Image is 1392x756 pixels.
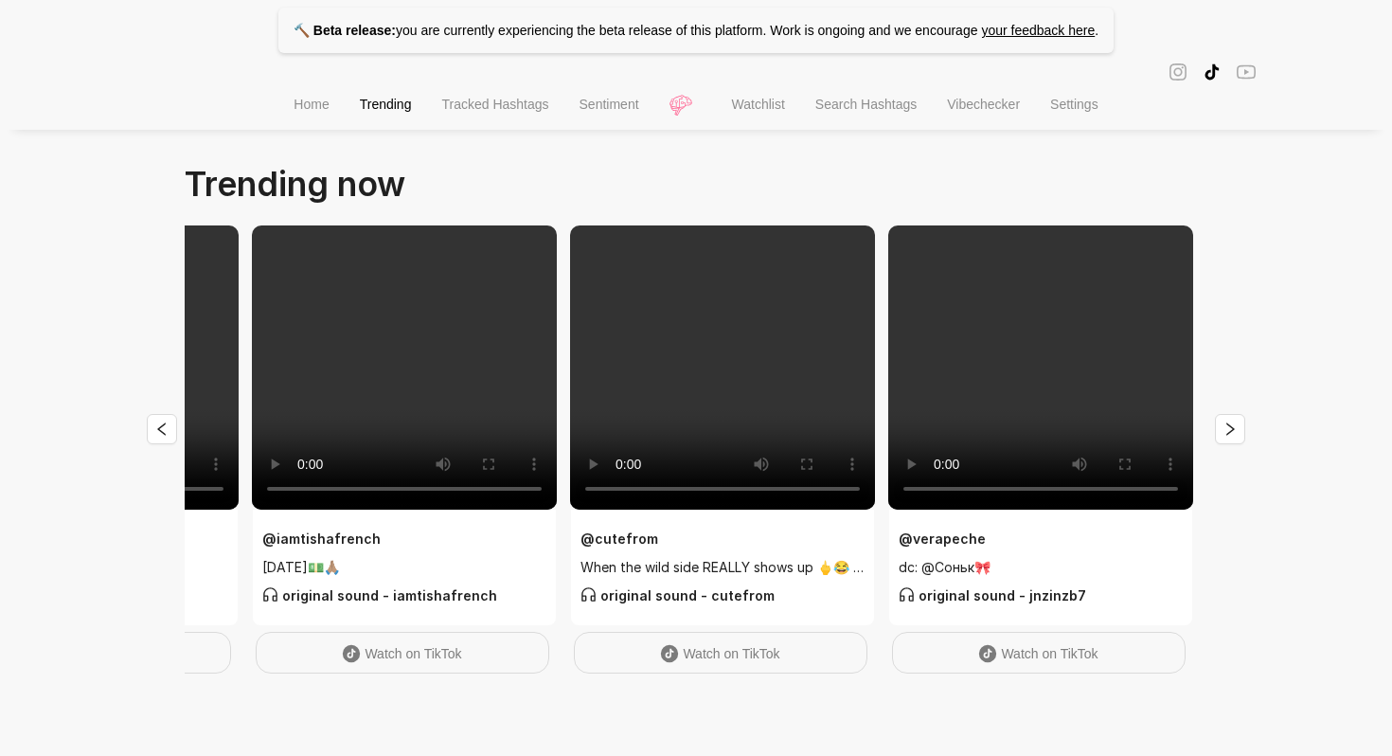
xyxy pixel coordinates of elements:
[580,97,639,112] span: Sentiment
[262,587,497,603] strong: original sound - iamtishafrench
[360,97,412,112] span: Trending
[262,557,546,578] span: [DATE]💵🙏🏽
[262,531,381,547] strong: @ iamtishafrench
[1237,61,1256,82] span: youtube
[256,632,549,674] a: Watch on TikTok
[683,646,779,661] span: Watch on TikTok
[580,586,597,603] span: customer-service
[441,97,548,112] span: Tracked Hashtags
[892,632,1186,674] a: Watch on TikTok
[294,23,396,38] strong: 🔨 Beta release:
[262,586,278,603] span: customer-service
[185,163,405,205] span: Trending now
[365,646,461,661] span: Watch on TikTok
[1222,422,1238,437] span: right
[580,587,775,603] strong: original sound - cutefrom
[899,531,986,547] strong: @ verapeche
[580,557,865,578] span: When the wild side REALLY shows up 🖕😂 NotYourAverageCamp Hashtags:
[294,97,329,112] span: Home
[981,23,1095,38] a: your feedback here
[815,97,917,112] span: Search Hashtags
[1169,61,1187,82] span: instagram
[732,97,785,112] span: Watchlist
[1050,97,1098,112] span: Settings
[899,587,1086,603] strong: original sound - jnzinzb7
[1001,646,1098,661] span: Watch on TikTok
[899,557,1183,578] span: dc: @Соньк🎀
[278,8,1114,53] p: you are currently experiencing the beta release of this platform. Work is ongoing and we encourage .
[899,586,915,603] span: customer-service
[154,422,170,437] span: left
[580,531,658,547] strong: @ cutefrom
[947,97,1020,112] span: Vibechecker
[574,632,867,674] a: Watch on TikTok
